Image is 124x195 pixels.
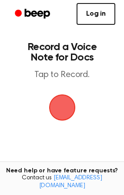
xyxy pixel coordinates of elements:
[49,94,75,121] img: Beep Logo
[5,175,119,190] span: Contact us
[9,6,58,23] a: Beep
[16,42,108,63] h1: Record a Voice Note for Docs
[77,3,115,25] a: Log in
[39,175,102,189] a: [EMAIL_ADDRESS][DOMAIN_NAME]
[16,70,108,81] p: Tap to Record.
